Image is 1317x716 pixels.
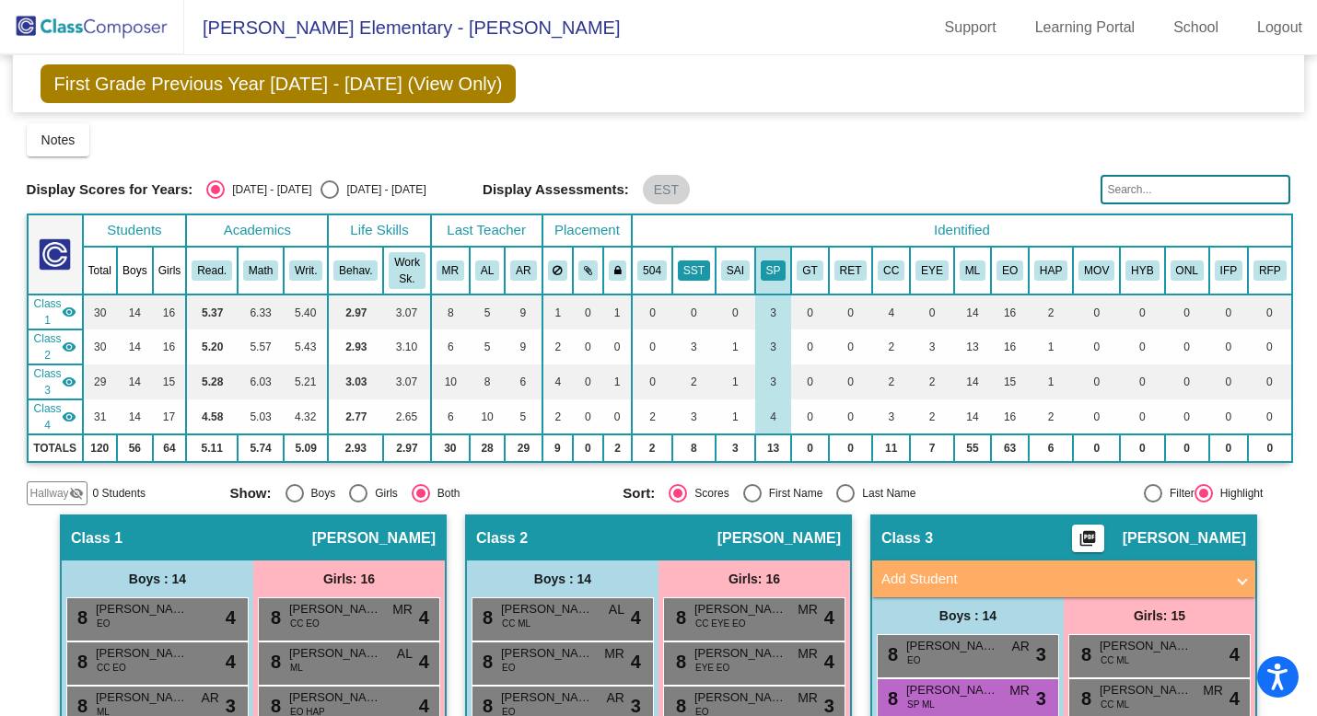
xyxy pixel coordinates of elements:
div: Filter [1162,485,1195,502]
span: [PERSON_NAME] [312,529,436,548]
td: 8 [470,364,505,399]
mat-chip: EST [643,175,690,204]
mat-radio-group: Select an option [230,484,610,502]
td: 30 [83,294,117,329]
td: Claudia DiVito - No Class Name [28,364,83,399]
td: 0 [1248,329,1292,364]
mat-icon: picture_as_pdf [1077,529,1099,555]
span: Class 4 [34,400,62,433]
td: 0 [573,434,603,462]
span: Notes [41,133,76,147]
th: Wears Eyeglasses [910,247,954,294]
th: Boys [117,247,153,294]
td: 3 [672,399,716,434]
span: AR [1012,637,1030,656]
td: 1 [716,329,755,364]
td: 7 [910,434,954,462]
a: School [1159,13,1233,42]
span: Class 2 [476,529,528,548]
th: Keep with teacher [603,247,633,294]
mat-icon: visibility [62,375,76,389]
td: 0 [791,329,828,364]
a: Support [930,13,1011,42]
td: 4 [872,294,910,329]
span: MR [604,644,624,664]
button: Print Students Details [1072,525,1104,552]
td: 0 [573,294,603,329]
span: Hallway [30,485,69,502]
button: MR [437,260,464,281]
mat-icon: visibility [62,305,76,319]
th: Gifted and Talented [791,247,828,294]
button: SP [761,260,787,281]
button: AL [475,260,499,281]
span: CC EYE EO [695,617,745,630]
td: 0 [1165,364,1209,399]
td: 0 [573,364,603,399]
span: [PERSON_NAME] [289,600,381,618]
td: 0 [716,294,755,329]
button: EO [996,260,1023,281]
span: Class 2 [34,330,62,364]
th: Keep with students [573,247,603,294]
span: Class 3 [34,365,62,398]
td: 13 [954,329,991,364]
span: [PERSON_NAME] [717,529,841,548]
span: 4 [226,604,236,631]
td: 9 [505,329,542,364]
td: 2 [672,364,716,399]
td: 5.20 [186,329,238,364]
td: 5.21 [284,364,328,399]
th: Reclassified Fluent English Proficient [1248,247,1292,294]
th: Keep away students [542,247,574,294]
span: CC EO [290,617,320,630]
td: 5.28 [186,364,238,399]
button: Read. [192,260,232,281]
mat-panel-title: Add Student [881,569,1224,590]
span: MR [798,644,818,664]
div: [DATE] - [DATE] [339,181,425,198]
span: [PERSON_NAME] [1100,637,1192,655]
div: [DATE] - [DATE] [225,181,311,198]
span: 4 [631,648,641,676]
td: 2.65 [383,399,430,434]
span: 4 [226,648,236,676]
td: 15 [991,364,1029,399]
button: SST [678,260,710,281]
td: 3.07 [383,294,430,329]
td: 2.93 [328,434,383,462]
span: CC ML [502,617,530,630]
td: 9 [542,434,574,462]
div: Girls: 16 [253,560,445,597]
span: 8 [478,607,493,628]
th: Multilingual Learner (EL) [954,247,991,294]
td: 3 [672,329,716,364]
td: 9 [505,294,542,329]
td: 30 [431,434,470,462]
button: ML [960,260,985,281]
td: 120 [83,434,117,462]
td: 1 [1029,329,1073,364]
mat-icon: visibility [62,340,76,354]
td: 0 [791,399,828,434]
td: 14 [117,364,153,399]
span: AL [397,644,413,664]
th: Total [83,247,117,294]
td: 1 [716,399,755,434]
div: Boys : 14 [872,597,1064,634]
div: Girls [367,485,398,502]
td: 4.58 [186,399,238,434]
th: Identified [632,214,1291,247]
td: 0 [829,399,873,434]
td: 0 [910,294,954,329]
td: 0 [573,399,603,434]
span: 8 [1077,644,1091,664]
button: RET [834,260,868,281]
div: Scores [687,485,728,502]
td: 0 [1165,399,1209,434]
td: 1 [1029,364,1073,399]
td: 0 [1073,399,1120,434]
td: 0 [1209,364,1248,399]
td: 0 [1209,399,1248,434]
td: 3.03 [328,364,383,399]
